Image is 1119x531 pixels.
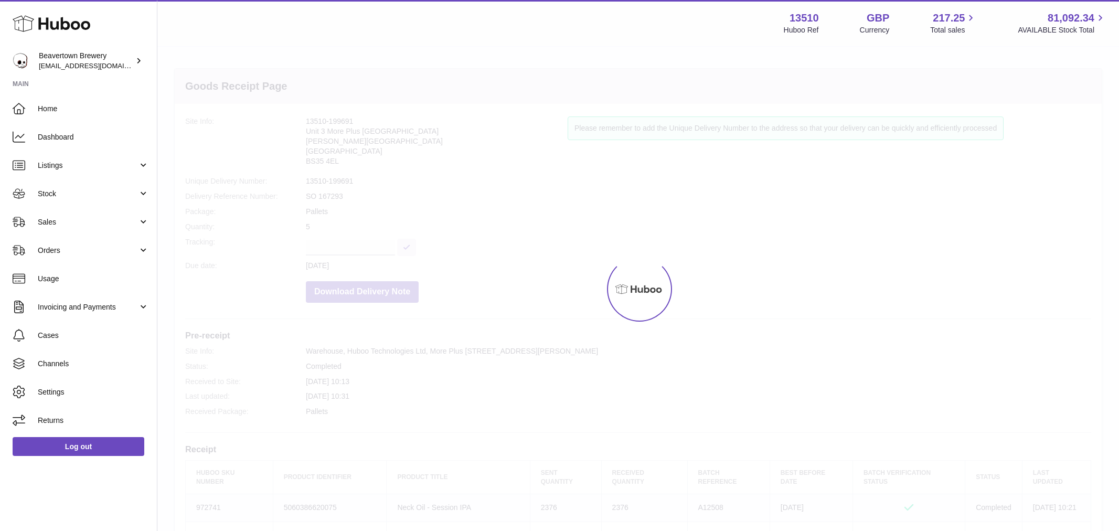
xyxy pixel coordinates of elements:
[860,25,890,35] div: Currency
[1018,11,1106,35] a: 81,092.34 AVAILABLE Stock Total
[38,217,138,227] span: Sales
[38,189,138,199] span: Stock
[38,274,149,284] span: Usage
[930,11,977,35] a: 217.25 Total sales
[13,53,28,69] img: aoife@beavertownbrewery.co.uk
[930,25,977,35] span: Total sales
[13,437,144,456] a: Log out
[1018,25,1106,35] span: AVAILABLE Stock Total
[1048,11,1094,25] span: 81,092.34
[38,104,149,114] span: Home
[38,132,149,142] span: Dashboard
[39,51,133,71] div: Beavertown Brewery
[933,11,965,25] span: 217.25
[38,387,149,397] span: Settings
[38,161,138,171] span: Listings
[790,11,819,25] strong: 13510
[38,331,149,341] span: Cases
[38,302,138,312] span: Invoicing and Payments
[38,246,138,256] span: Orders
[784,25,819,35] div: Huboo Ref
[38,416,149,426] span: Returns
[39,61,154,70] span: [EMAIL_ADDRESS][DOMAIN_NAME]
[867,11,889,25] strong: GBP
[38,359,149,369] span: Channels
